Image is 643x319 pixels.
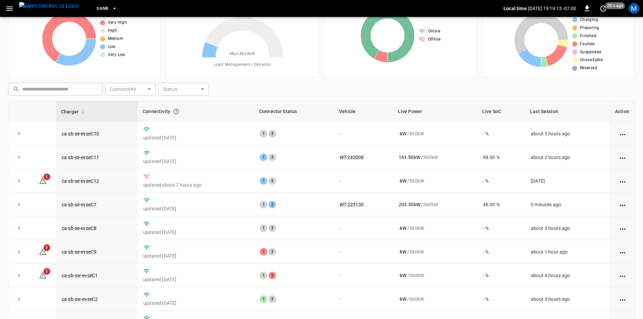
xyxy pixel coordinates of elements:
[340,202,364,207] a: WT-225130
[143,300,249,307] p: updated [DATE]
[478,264,525,287] td: - %
[14,152,24,162] button: expand row
[230,51,255,57] span: Max. 4634 kW
[62,296,98,302] a: ca-sb-sw-evseC2
[478,240,525,264] td: - %
[399,225,472,232] div: / 360 kW
[269,154,276,161] div: 2
[108,19,127,26] span: Very High
[269,224,276,232] div: 2
[478,145,525,169] td: 98.00 %
[399,225,406,232] p: - kW
[525,287,610,311] td: about 3 hours ago
[525,240,610,264] td: about 1 hour ago
[334,264,393,287] td: -
[478,193,525,216] td: 48.00 %
[143,252,249,259] p: updated [DATE]
[618,225,627,232] div: action cell options
[143,205,249,212] p: updated [DATE]
[399,296,406,302] p: - kW
[260,272,267,279] div: 1
[260,154,267,161] div: 1
[14,176,24,186] button: expand row
[14,294,24,304] button: expand row
[39,178,47,183] a: 1
[269,201,276,208] div: 2
[14,247,24,257] button: expand row
[618,296,627,302] div: action cell options
[61,108,87,116] span: Charger
[525,193,610,216] td: 9 minutes ago
[399,154,420,161] p: 161.50 kW
[62,225,96,231] a: ca-sb-se-evseC8
[260,224,267,232] div: 1
[334,101,393,122] th: Vehicle
[399,130,406,137] p: - kW
[618,130,627,137] div: action cell options
[43,268,50,275] span: 1
[399,296,472,302] div: / 360 kW
[260,295,267,303] div: 1
[580,25,599,31] span: Preparing
[19,2,79,10] img: ampcontrol.io logo
[618,154,627,161] div: action cell options
[62,273,98,278] a: ca-sb-sw-evseC1
[62,249,96,255] a: ca-sb-se-evseC9
[254,101,334,122] th: Connector Status
[260,248,267,256] div: 1
[399,201,420,208] p: 203.30 kW
[525,145,610,169] td: about 2 hours ago
[399,201,472,208] div: / 360 kW
[525,122,610,145] td: about 3 hours ago
[393,101,478,122] th: Live Power
[334,216,393,240] td: -
[143,182,249,188] p: updated about 7 hours ago
[618,178,627,184] div: action cell options
[399,178,406,184] p: - kW
[580,17,598,23] span: Charging
[399,272,472,279] div: / 360 kW
[143,276,249,283] p: updated [DATE]
[478,101,525,122] th: Live SoC
[334,287,393,311] td: -
[525,216,610,240] td: about 3 hours ago
[269,248,276,256] div: 2
[334,240,393,264] td: -
[399,248,472,255] div: / 360 kW
[62,131,99,136] a: ca-sb-se-evseC10
[14,200,24,210] button: expand row
[269,130,276,137] div: 2
[580,49,602,56] span: Suspended
[269,177,276,185] div: 2
[598,3,609,14] button: set refresh interval
[39,272,47,278] a: 1
[428,36,441,43] span: Offline
[618,248,627,255] div: action cell options
[503,5,527,12] p: Local time
[478,216,525,240] td: - %
[580,57,603,63] span: Unavailable
[478,287,525,311] td: - %
[269,295,276,303] div: 2
[108,52,125,58] span: Very Low
[618,201,627,208] div: action cell options
[428,28,440,35] span: Online
[334,122,393,145] td: -
[478,122,525,145] td: - %
[62,178,99,184] a: ca-sb-se-evseC12
[14,129,24,139] button: expand row
[605,2,625,9] span: 20 s ago
[62,155,99,160] a: ca-sb-se-evseC11
[399,248,406,255] p: - kW
[108,27,117,34] span: High
[143,229,249,236] p: updated [DATE]
[580,41,595,48] span: Faulted
[43,244,50,251] span: 1
[260,177,267,185] div: 1
[143,158,249,165] p: updated [DATE]
[399,154,472,161] div: / 360 kW
[143,134,249,141] p: updated [DATE]
[399,272,406,279] p: - kW
[43,174,50,180] span: 1
[260,201,267,208] div: 1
